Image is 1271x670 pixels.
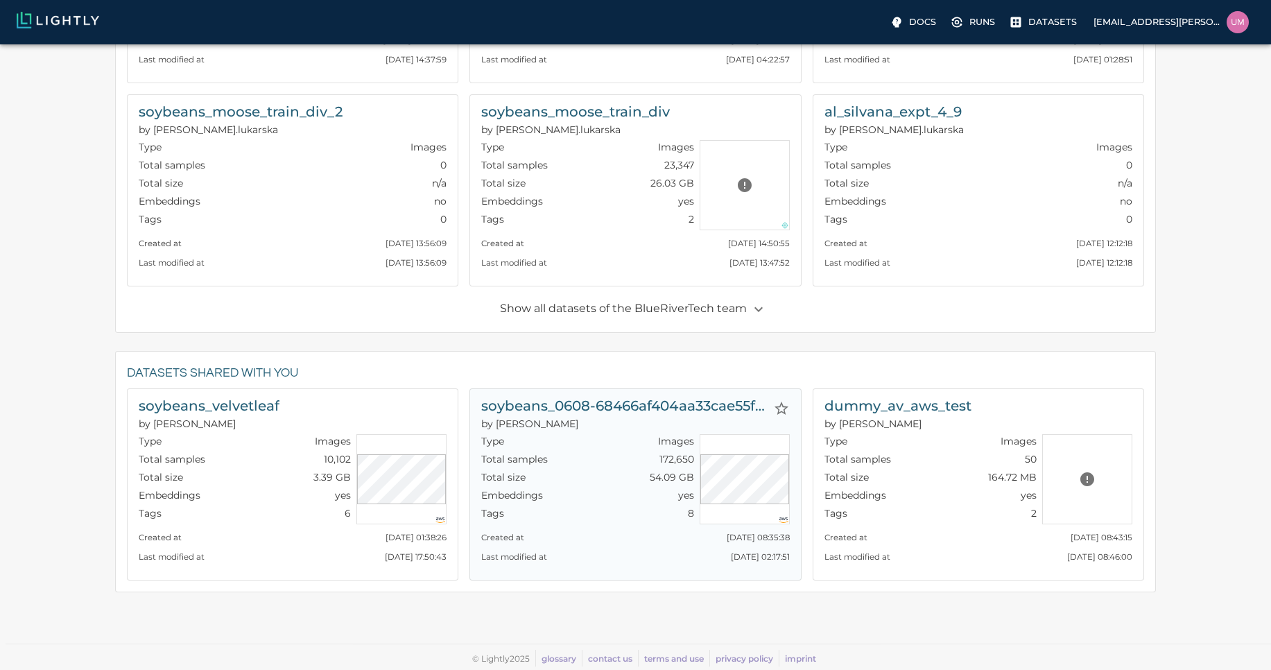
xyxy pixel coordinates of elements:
p: Total size [824,176,869,190]
small: Created at [481,35,524,45]
img: uma.govindarajan@bluerivertech.com [1227,11,1249,33]
a: [EMAIL_ADDRESS][PERSON_NAME][DOMAIN_NAME]uma.govindarajan@bluerivertech.com [1088,7,1254,37]
button: Preview cannot be loaded. Please ensure the datasource is configured correctly and that the refer... [1073,465,1101,493]
p: Type [824,434,847,448]
h6: dummy_av_aws_test [824,395,971,417]
p: Total size [139,470,183,484]
p: 10,102 [324,452,351,466]
small: Last modified at [481,552,547,562]
p: 164.72 MB [988,470,1037,484]
p: Total samples [481,158,548,172]
small: [DATE] 01:38:26 [386,533,447,542]
p: 26.03 GB [650,176,694,190]
small: [DATE] 08:11:36 [1073,35,1132,45]
p: Tags [824,506,847,520]
p: yes [1021,488,1037,502]
p: Embeddings [481,488,543,502]
p: 50 [1025,452,1037,466]
p: Images [1001,434,1037,448]
small: Created at [824,239,867,248]
p: Total samples [139,452,205,466]
p: Docs [909,15,936,28]
small: [DATE] 13:56:09 [386,239,447,248]
p: 23,347 [664,158,694,172]
p: Type [824,140,847,154]
small: [DATE] 12:12:18 [1076,258,1132,268]
small: [DATE] 09:03:25 [383,35,447,45]
a: soybeans_0608-68466af404aa33cae55f6201_nrg_jpgMalte Ebner (Lightly AG)Star datasetTypeImagesTotal... [469,388,801,581]
p: Images [658,434,694,448]
p: 3.39 GB [313,470,351,484]
small: Last modified at [481,258,547,268]
small: [DATE] 13:56:09 [386,258,447,268]
p: 8 [688,506,694,520]
small: [DATE] 12:12:18 [1076,239,1132,248]
p: Runs [969,15,995,28]
small: Last modified at [824,258,890,268]
small: [DATE] 13:47:52 [729,258,790,268]
small: Last modified at [139,258,205,268]
h6: soybeans_moose_train_div_2 [139,101,343,123]
p: Total samples [824,452,891,466]
a: privacy policy [716,653,773,664]
p: Type [139,140,162,154]
p: Total size [481,470,526,484]
p: Tags [824,212,847,226]
p: Tags [139,506,162,520]
p: 54.09 GB [650,470,694,484]
h6: soybeans_velvetleaf [139,395,279,417]
small: [DATE] 08:35:38 [727,533,790,542]
p: Type [481,434,504,448]
p: Embeddings [824,194,886,208]
small: [DATE] 08:43:15 [1071,533,1132,542]
span: Malte Ebner (Lightly AG) [481,418,578,430]
small: [DATE] 14:50:55 [728,239,790,248]
p: Total size [481,176,526,190]
small: Last modified at [139,55,205,65]
p: no [1120,194,1132,208]
a: al_silvana_expt_4_9silvana.lukarska@bluerivertech.com (BlueRiverTech)TypeImagesTotal samples0Tota... [813,94,1144,286]
p: Tags [139,212,162,226]
p: Tags [481,212,504,226]
a: Datasets [1006,11,1082,33]
p: Images [410,140,447,154]
label: Docs [887,11,942,33]
span: Aravind Venugopal (BlueRiverTech) [824,418,922,430]
small: Created at [139,533,182,542]
small: [DATE] 01:28:51 [1073,55,1132,65]
p: 2 [1031,506,1037,520]
small: Last modified at [824,552,890,562]
a: soybeans_velvetleafMalte Ebner (Lightly AG)TypeImagesTotal samples10,102Total size3.39 GBEmbeddin... [127,388,458,581]
small: Created at [139,239,182,248]
a: dummy_av_aws_testAravind Venugopal (BlueRiverTech)TypeImagesTotal samples50Total size164.72 MBEmb... [813,388,1144,581]
small: Last modified at [481,55,547,65]
p: 0 [440,212,447,226]
p: [EMAIL_ADDRESS][PERSON_NAME][DOMAIN_NAME] [1093,15,1221,28]
p: no [434,194,447,208]
p: Embeddings [139,488,200,502]
p: 6 [345,506,351,520]
small: [DATE] 18:15:30 [731,35,790,45]
p: Images [315,434,351,448]
p: Total samples [481,452,548,466]
button: Preview cannot be loaded. Please ensure the datasource is configured correctly and that the refer... [731,171,759,199]
p: Tags [481,506,504,520]
small: Created at [824,533,867,542]
p: yes [678,488,694,502]
p: Datasets [1028,15,1077,28]
p: 172,650 [659,452,694,466]
label: Runs [947,11,1001,33]
small: Created at [139,35,182,45]
p: Embeddings [481,194,543,208]
p: yes [335,488,351,502]
a: terms and use [644,653,704,664]
small: Last modified at [824,55,890,65]
span: silvana.lukarska@bluerivertech.com (BlueRiverTech) [139,123,278,136]
a: soybeans_moose_train_div_2silvana.lukarska@bluerivertech.com (BlueRiverTech)TypeImagesTotal sampl... [127,94,458,286]
small: Created at [824,35,867,45]
small: Created at [481,239,524,248]
p: 2 [689,212,694,226]
p: n/a [432,176,447,190]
